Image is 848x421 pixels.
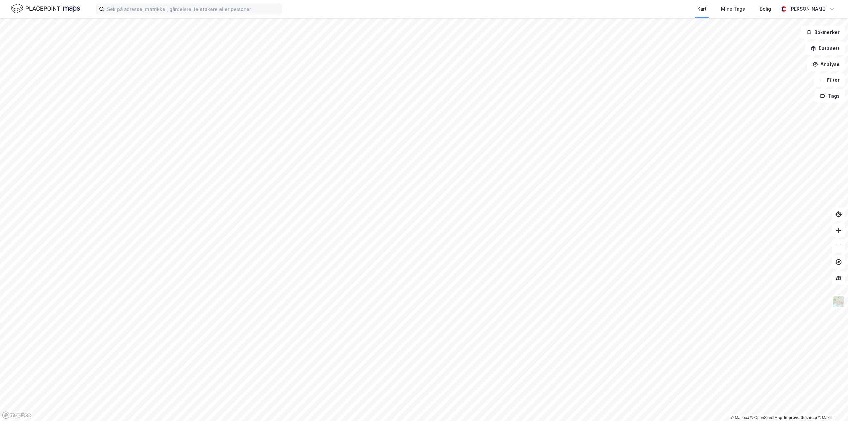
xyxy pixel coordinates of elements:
div: Mine Tags [721,5,745,13]
div: Kontrollprogram for chat [815,389,848,421]
div: [PERSON_NAME] [789,5,827,13]
div: Kart [697,5,707,13]
iframe: Chat Widget [815,389,848,421]
div: Bolig [760,5,771,13]
input: Søk på adresse, matrikkel, gårdeiere, leietakere eller personer [104,4,281,14]
img: logo.f888ab2527a4732fd821a326f86c7f29.svg [11,3,80,15]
